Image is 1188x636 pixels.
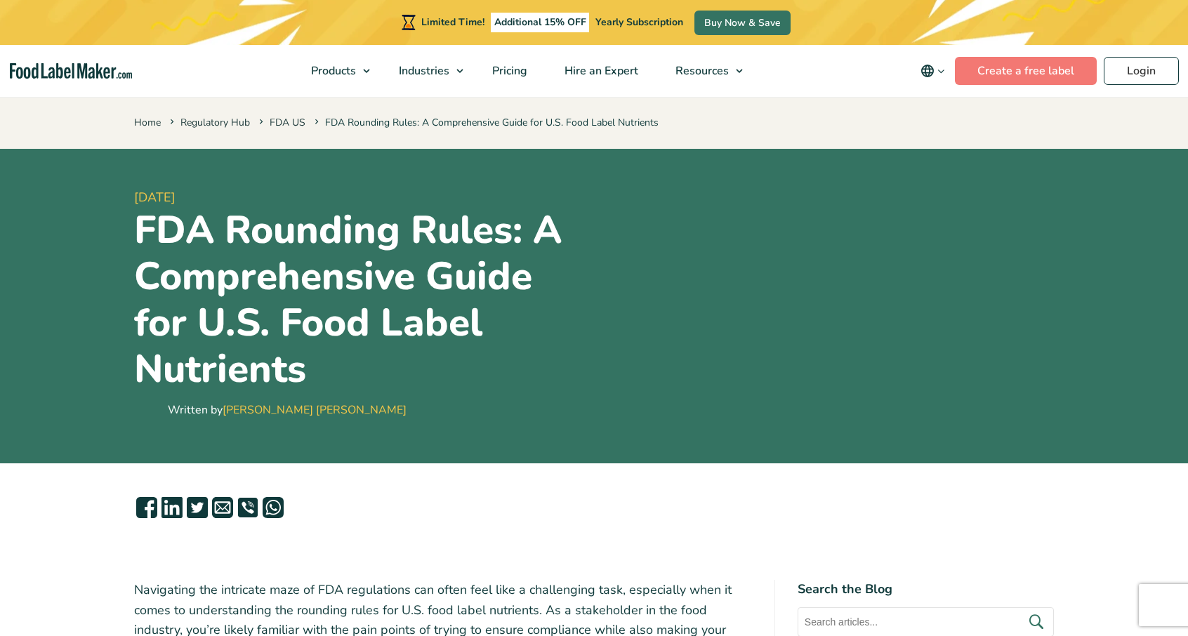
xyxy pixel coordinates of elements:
[671,63,730,79] span: Resources
[381,45,470,97] a: Industries
[180,116,250,129] a: Regulatory Hub
[491,13,590,32] span: Additional 15% OFF
[134,207,588,392] h1: FDA Rounding Rules: A Comprehensive Guide for U.S. Food Label Nutrients
[560,63,640,79] span: Hire an Expert
[168,402,407,418] div: Written by
[595,15,683,29] span: Yearly Subscription
[546,45,654,97] a: Hire an Expert
[657,45,750,97] a: Resources
[798,580,1054,599] h4: Search the Blog
[421,15,484,29] span: Limited Time!
[1104,57,1179,85] a: Login
[312,116,659,129] span: FDA Rounding Rules: A Comprehensive Guide for U.S. Food Label Nutrients
[488,63,529,79] span: Pricing
[270,116,305,129] a: FDA US
[474,45,543,97] a: Pricing
[293,45,377,97] a: Products
[694,11,791,35] a: Buy Now & Save
[955,57,1097,85] a: Create a free label
[134,116,161,129] a: Home
[395,63,451,79] span: Industries
[223,402,407,418] a: [PERSON_NAME] [PERSON_NAME]
[134,188,588,207] span: [DATE]
[134,396,162,424] img: Maria Abi Hanna - Food Label Maker
[307,63,357,79] span: Products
